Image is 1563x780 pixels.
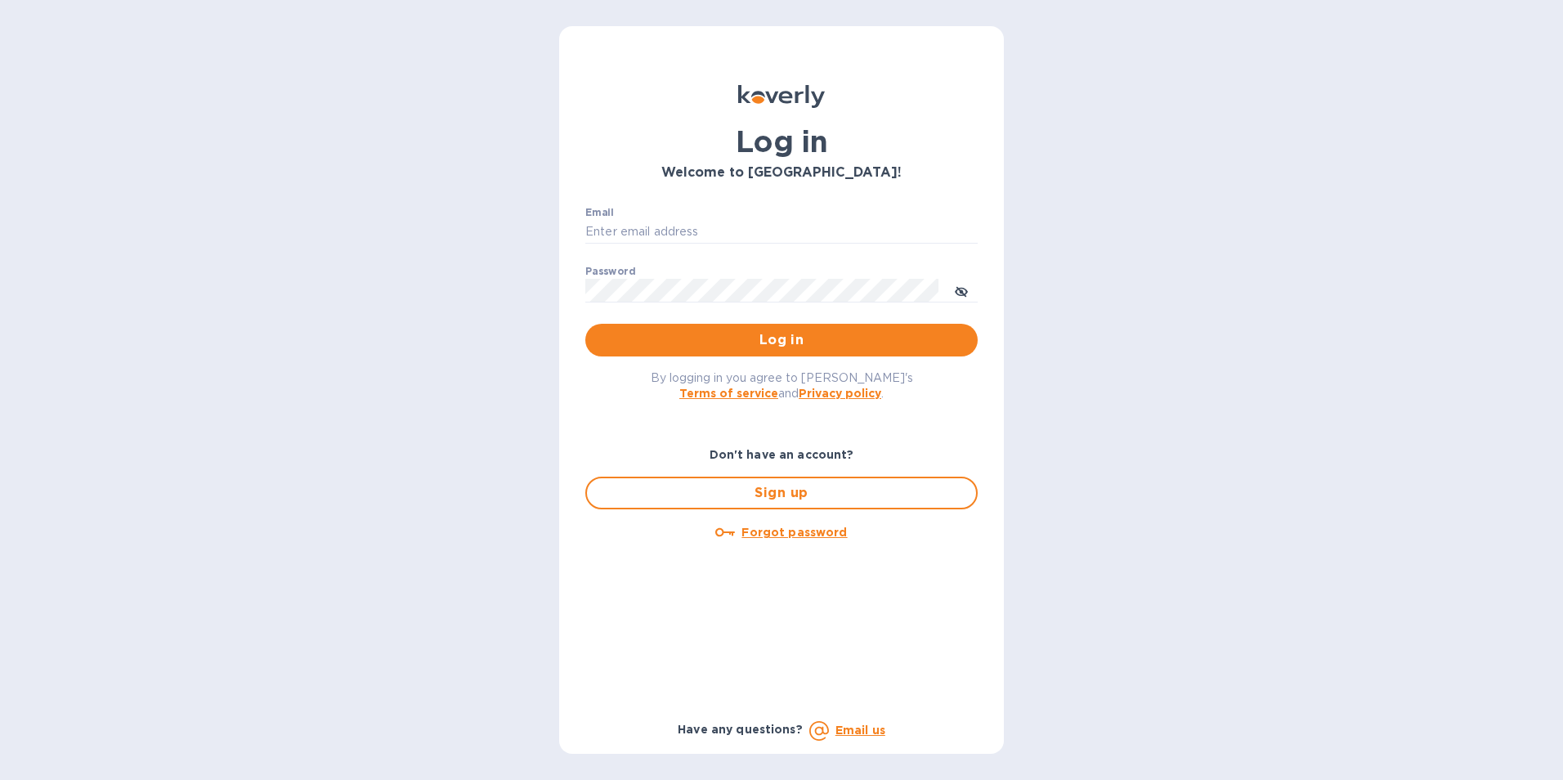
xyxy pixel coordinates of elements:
[679,387,778,400] a: Terms of service
[585,477,978,509] button: Sign up
[598,330,965,350] span: Log in
[585,220,978,244] input: Enter email address
[945,274,978,307] button: toggle password visibility
[585,267,635,276] label: Password
[585,324,978,356] button: Log in
[585,124,978,159] h1: Log in
[678,723,803,736] b: Have any questions?
[741,526,847,539] u: Forgot password
[738,85,825,108] img: Koverly
[585,208,614,217] label: Email
[600,483,963,503] span: Sign up
[835,724,885,737] a: Email us
[799,387,881,400] a: Privacy policy
[710,448,854,461] b: Don't have an account?
[651,371,913,400] span: By logging in you agree to [PERSON_NAME]'s and .
[585,165,978,181] h3: Welcome to [GEOGRAPHIC_DATA]!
